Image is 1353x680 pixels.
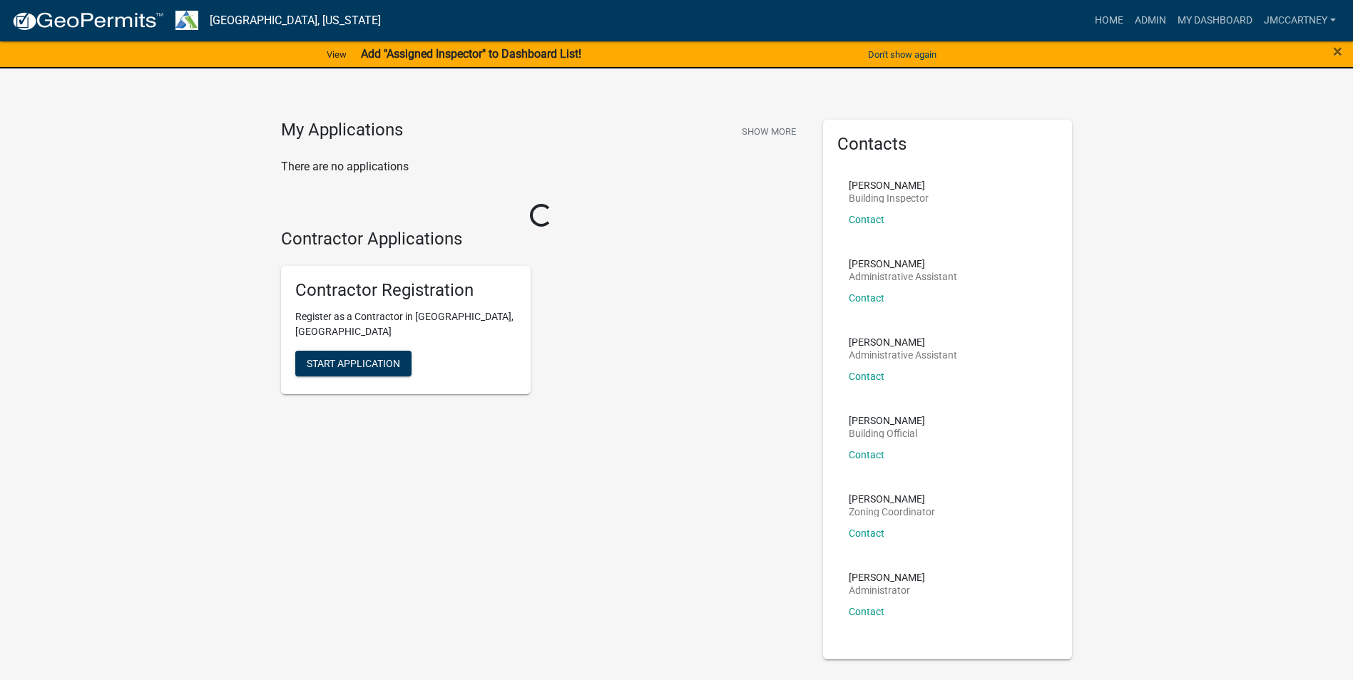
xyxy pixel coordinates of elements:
span: × [1333,41,1342,61]
a: Contact [849,449,884,460]
p: There are no applications [281,158,802,175]
p: Administrative Assistant [849,350,957,360]
p: [PERSON_NAME] [849,572,925,582]
button: Don't show again [862,43,942,66]
img: Troup County, Georgia [175,11,198,30]
p: Zoning Coordinator [849,507,935,517]
p: Building Inspector [849,193,929,203]
h5: Contacts [837,134,1058,155]
button: Show More [736,120,802,143]
a: Home [1089,7,1129,34]
p: Register as a Contractor in [GEOGRAPHIC_DATA], [GEOGRAPHIC_DATA] [295,309,516,339]
strong: Add "Assigned Inspector" to Dashboard List! [361,47,581,61]
p: Administrative Assistant [849,272,957,282]
span: Start Application [307,358,400,369]
button: Start Application [295,351,412,376]
p: [PERSON_NAME] [849,416,925,426]
wm-workflow-list-section: Contractor Applications [281,229,802,406]
a: My Dashboard [1172,7,1258,34]
h4: Contractor Applications [281,229,802,249]
p: [PERSON_NAME] [849,180,929,190]
a: [GEOGRAPHIC_DATA], [US_STATE] [210,9,381,33]
p: Building Official [849,428,925,438]
a: Contact [849,606,884,617]
h5: Contractor Registration [295,280,516,301]
a: Contact [849,371,884,382]
a: Contact [849,214,884,225]
h4: My Applications [281,120,403,141]
button: Close [1333,43,1342,60]
p: [PERSON_NAME] [849,494,935,504]
a: Contact [849,527,884,539]
p: [PERSON_NAME] [849,259,957,269]
p: Administrator [849,585,925,595]
a: Contact [849,292,884,304]
a: jmccartney [1258,7,1342,34]
a: Admin [1129,7,1172,34]
p: [PERSON_NAME] [849,337,957,347]
a: View [321,43,352,66]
